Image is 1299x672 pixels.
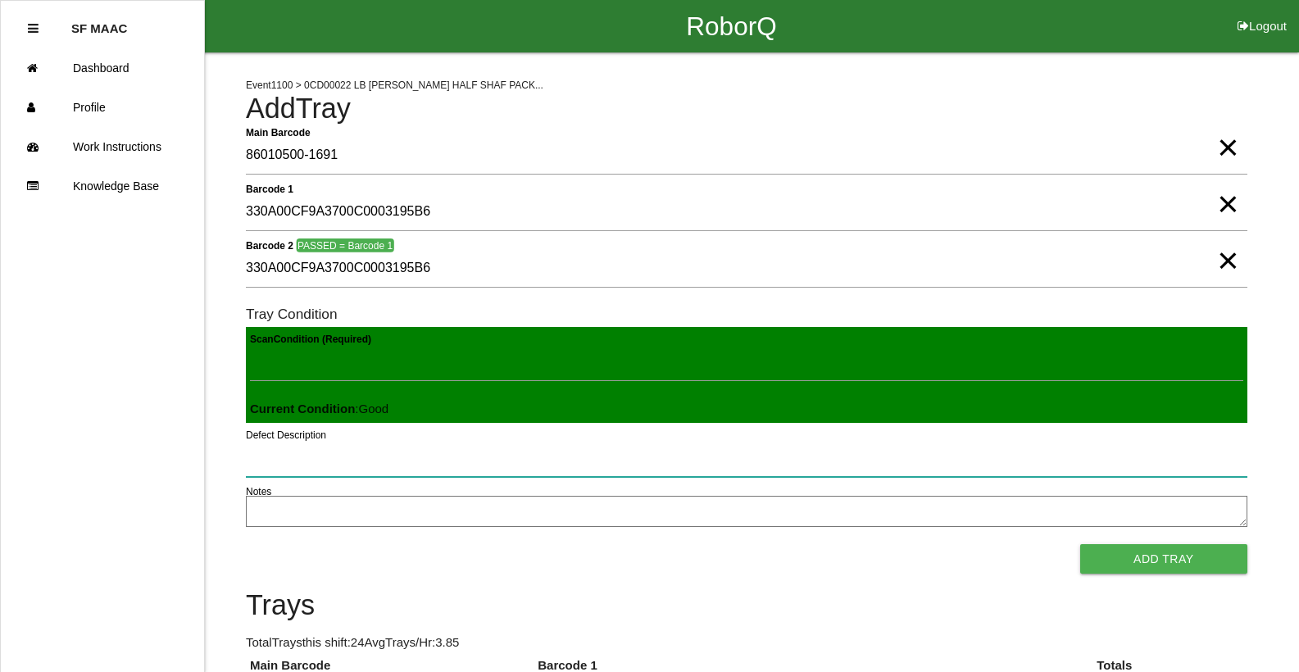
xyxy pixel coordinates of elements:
input: Required [246,137,1247,175]
span: Clear Input [1217,115,1238,148]
h4: Trays [246,590,1247,621]
b: Scan Condition (Required) [250,334,371,345]
b: Barcode 1 [246,183,293,194]
h6: Tray Condition [246,306,1247,322]
p: Total Trays this shift: 24 Avg Trays /Hr: 3.85 [246,633,1247,652]
label: Defect Description [246,428,326,443]
span: : Good [250,402,388,415]
b: Current Condition [250,402,355,415]
div: Close [28,9,39,48]
span: Event 1100 > 0CD00022 LB [PERSON_NAME] HALF SHAF PACK... [246,79,543,91]
button: Add Tray [1080,544,1247,574]
b: Main Barcode [246,126,311,138]
span: Clear Input [1217,171,1238,204]
p: SF MAAC [71,9,127,35]
a: Work Instructions [1,127,204,166]
b: Barcode 2 [246,239,293,251]
label: Notes [246,484,271,499]
h4: Add Tray [246,93,1247,125]
span: Clear Input [1217,228,1238,261]
a: Dashboard [1,48,204,88]
a: Profile [1,88,204,127]
span: PASSED = Barcode 1 [296,238,393,252]
a: Knowledge Base [1,166,204,206]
